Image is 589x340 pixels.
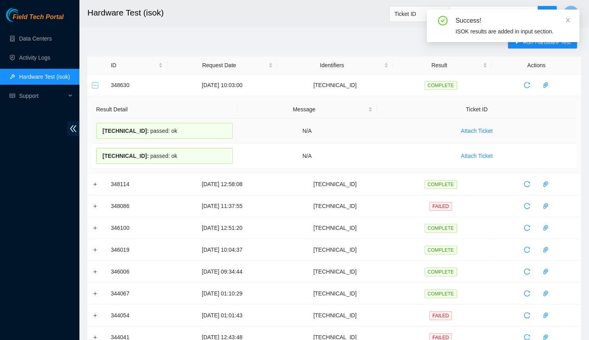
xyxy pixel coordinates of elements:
button: Expand row [92,181,98,187]
div: Success! [456,16,570,25]
td: 346100 [106,217,167,239]
td: 344054 [106,305,167,326]
button: paper-clip [539,265,552,278]
button: paper-clip [539,309,552,322]
button: search [538,6,557,22]
td: [TECHNICAL_ID] [277,195,393,217]
a: Data Centers [19,35,52,42]
span: paper-clip [540,247,552,253]
span: Field Tech Portal [13,14,64,21]
button: reload [521,200,533,212]
span: paper-clip [540,290,552,297]
span: paper-clip [540,82,552,88]
td: [DATE] 01:01:43 [167,305,277,326]
span: read [10,93,15,99]
span: double-left [67,121,79,136]
span: COMPLETE [425,268,457,276]
td: [DATE] 11:37:55 [167,195,277,217]
td: [TECHNICAL_ID] [277,173,393,195]
button: reload [521,79,533,91]
span: COMPLETE [425,246,457,255]
span: paper-clip [540,312,552,319]
span: Ticket ID [394,8,444,20]
span: Support [19,88,66,104]
td: [DATE] 12:51:20 [167,217,277,239]
span: FAILED [429,202,452,211]
th: Actions [492,56,581,74]
span: check-circle [438,16,448,25]
span: [TECHNICAL_ID] : [102,153,149,159]
td: [TECHNICAL_ID] [277,261,393,283]
td: [DATE] 10:03:00 [167,74,277,96]
span: COMPLETE [425,180,457,189]
button: reload [521,309,533,322]
span: paper-clip [540,203,552,209]
button: reload [521,243,533,256]
a: Akamai TechnologiesField Tech Portal [6,14,64,25]
th: Result Detail [92,101,237,119]
button: Attach Ticket [454,150,499,162]
td: N/A [237,119,377,144]
button: paper-clip [539,79,552,91]
span: reload [521,290,533,297]
span: reload [521,268,533,275]
button: Expand row [92,225,98,231]
td: [TECHNICAL_ID] [277,283,393,305]
button: paper-clip [539,221,552,234]
a: Activity Logs [19,54,50,61]
td: 348114 [106,173,167,195]
span: paper-clip [540,268,552,275]
span: COMPLETE [425,224,457,233]
button: paper-clip [539,200,552,212]
span: reload [521,181,533,187]
td: [DATE] 09:34:44 [167,261,277,283]
span: Attach Ticket [461,152,492,160]
span: Attach Ticket [461,126,492,135]
button: reload [521,265,533,278]
span: reload [521,82,533,88]
button: reload [521,287,533,300]
span: paper-clip [540,225,552,231]
div: passed: ok [96,123,233,139]
span: I [570,9,572,19]
button: Expand row [92,290,98,297]
td: [TECHNICAL_ID] [277,305,393,326]
span: FAILED [429,311,452,320]
td: N/A [237,144,377,169]
span: reload [521,312,533,319]
button: Expand row [92,247,98,253]
img: Akamai Technologies [6,8,40,22]
button: Collapse row [92,82,98,88]
td: 348086 [106,195,167,217]
td: [DATE] 01:10:29 [167,283,277,305]
th: Ticket ID [377,101,577,119]
a: Hardware Test (isok) [19,74,70,80]
td: 346006 [106,261,167,283]
button: reload [521,221,533,234]
td: [DATE] 12:58:08 [167,173,277,195]
td: [TECHNICAL_ID] [277,239,393,261]
span: reload [521,247,533,253]
button: paper-clip [539,243,552,256]
span: close [565,17,571,23]
td: [DATE] 10:04:37 [167,239,277,261]
td: 346019 [106,239,167,261]
button: reload [521,178,533,190]
button: Expand row [92,312,98,319]
span: reload [521,203,533,209]
span: [TECHNICAL_ID] : [102,128,149,134]
td: 348630 [106,74,167,96]
span: paper-clip [540,181,552,187]
button: Expand row [92,268,98,275]
span: COMPLETE [425,81,457,90]
td: [TECHNICAL_ID] [277,217,393,239]
button: Expand row [92,203,98,209]
button: I [563,6,579,21]
td: 344067 [106,283,167,305]
button: paper-clip [539,287,552,300]
span: COMPLETE [425,289,457,298]
div: ISOK results are added in input section. [456,27,570,36]
span: reload [521,225,533,231]
button: paper-clip [539,178,552,190]
td: [TECHNICAL_ID] [277,74,393,96]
